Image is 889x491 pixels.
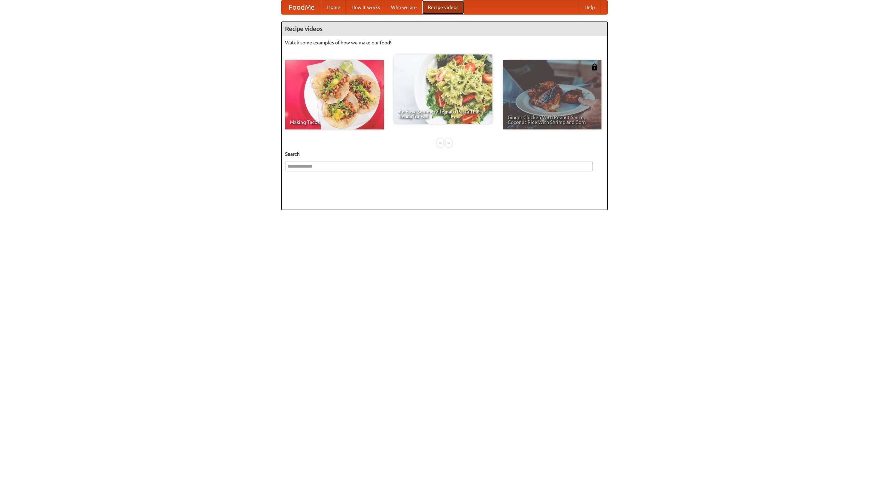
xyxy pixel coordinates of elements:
span: Making Tacos [290,120,379,125]
div: « [437,138,443,147]
a: Home [322,0,346,14]
a: Help [579,0,600,14]
a: FoodMe [282,0,322,14]
a: Making Tacos [285,60,384,129]
h4: Recipe videos [282,22,607,36]
h5: Search [285,151,604,158]
a: Who we are [385,0,422,14]
a: An Easy, Summery Tomato Pasta That's Ready for Fall [394,54,492,124]
span: An Easy, Summery Tomato Pasta That's Ready for Fall [399,109,488,119]
div: » [446,138,452,147]
a: Recipe videos [422,0,464,14]
p: Watch some examples of how we make our food! [285,39,604,46]
img: 483408.png [591,64,598,70]
a: How it works [346,0,385,14]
